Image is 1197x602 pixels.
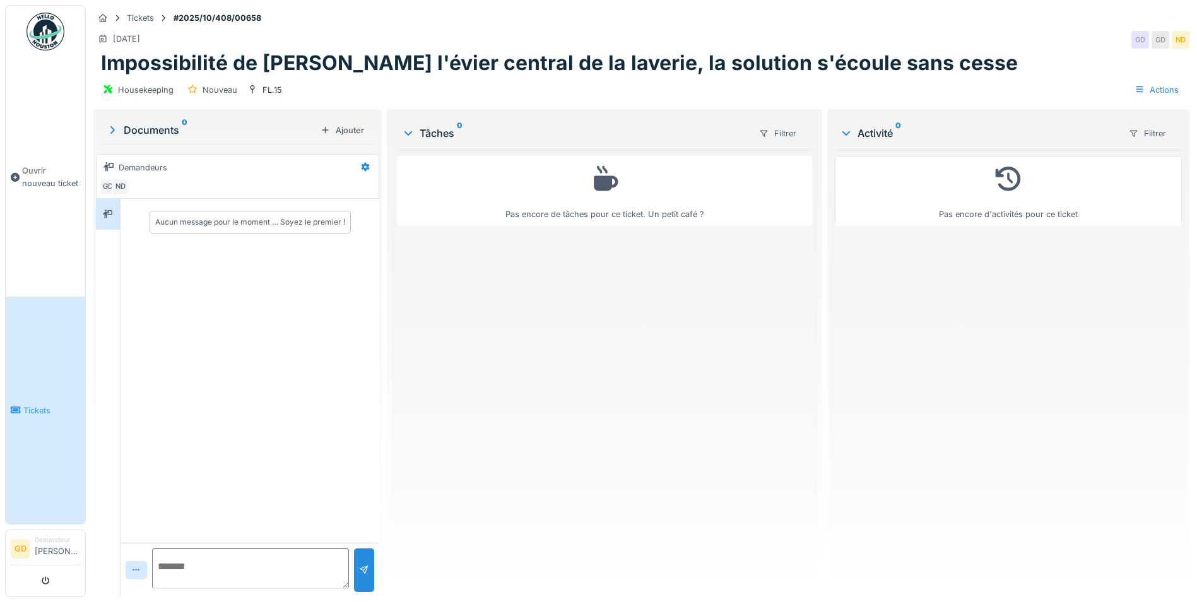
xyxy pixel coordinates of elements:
div: FL.15 [262,84,282,96]
div: Pas encore d'activités pour ce ticket [843,162,1174,220]
span: Tickets [23,404,80,416]
div: Filtrer [753,124,802,143]
sup: 0 [457,126,463,141]
div: Documents [106,122,315,138]
a: Ouvrir nouveau ticket [6,57,85,297]
div: Nouveau [203,84,237,96]
a: GD Demandeur[PERSON_NAME] [11,535,80,565]
div: Actions [1129,81,1184,99]
div: ND [112,178,129,196]
div: Filtrer [1123,124,1172,143]
h1: Impossibilité de [PERSON_NAME] l'évier central de la laverie, la solution s'écoule sans cesse [101,51,1018,75]
div: [DATE] [113,33,140,45]
li: [PERSON_NAME] [35,535,80,562]
div: Activité [840,126,1118,141]
div: GD [1131,31,1149,49]
div: GD [1152,31,1169,49]
li: GD [11,540,30,558]
span: Ouvrir nouveau ticket [22,165,80,189]
div: Demandeurs [119,162,167,174]
sup: 0 [895,126,901,141]
img: Badge_color-CXgf-gQk.svg [27,13,64,50]
sup: 0 [182,122,187,138]
div: Housekeeping [118,84,174,96]
div: Demandeur [35,535,80,545]
div: Aucun message pour le moment … Soyez le premier ! [155,216,345,228]
div: ND [1172,31,1189,49]
div: Pas encore de tâches pour ce ticket. Un petit café ? [405,162,804,220]
div: Tâches [402,126,748,141]
strong: #2025/10/408/00658 [168,12,266,24]
div: Tickets [127,12,154,24]
a: Tickets [6,297,85,524]
div: GD [99,178,117,196]
div: Ajouter [315,122,369,139]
